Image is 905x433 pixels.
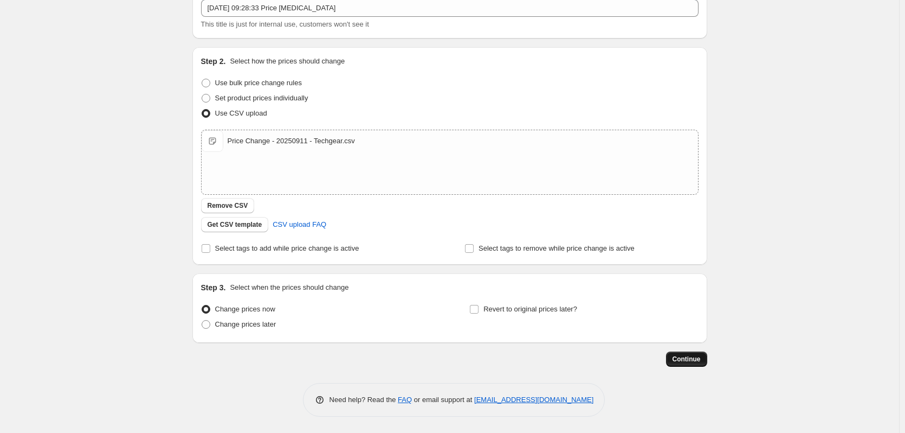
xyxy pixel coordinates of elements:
h2: Step 2. [201,56,226,67]
span: or email support at [412,396,474,404]
button: Get CSV template [201,217,269,232]
span: Get CSV template [208,220,262,229]
span: Remove CSV [208,201,248,210]
span: This title is just for internal use, customers won't see it [201,20,369,28]
p: Select when the prices should change [230,282,348,293]
span: Need help? Read the [329,396,398,404]
div: Price Change - 20250911 - Techgear.csv [228,136,355,147]
span: Continue [673,355,701,364]
button: Continue [666,352,707,367]
span: Set product prices individually [215,94,308,102]
span: Use CSV upload [215,109,267,117]
span: Revert to original prices later? [483,305,577,313]
span: Change prices later [215,320,276,328]
a: FAQ [398,396,412,404]
a: CSV upload FAQ [266,216,333,233]
span: CSV upload FAQ [273,219,326,230]
a: [EMAIL_ADDRESS][DOMAIN_NAME] [474,396,593,404]
p: Select how the prices should change [230,56,345,67]
h2: Step 3. [201,282,226,293]
span: Change prices now [215,305,275,313]
span: Use bulk price change rules [215,79,302,87]
span: Select tags to add while price change is active [215,244,359,252]
button: Remove CSV [201,198,255,213]
span: Select tags to remove while price change is active [479,244,635,252]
